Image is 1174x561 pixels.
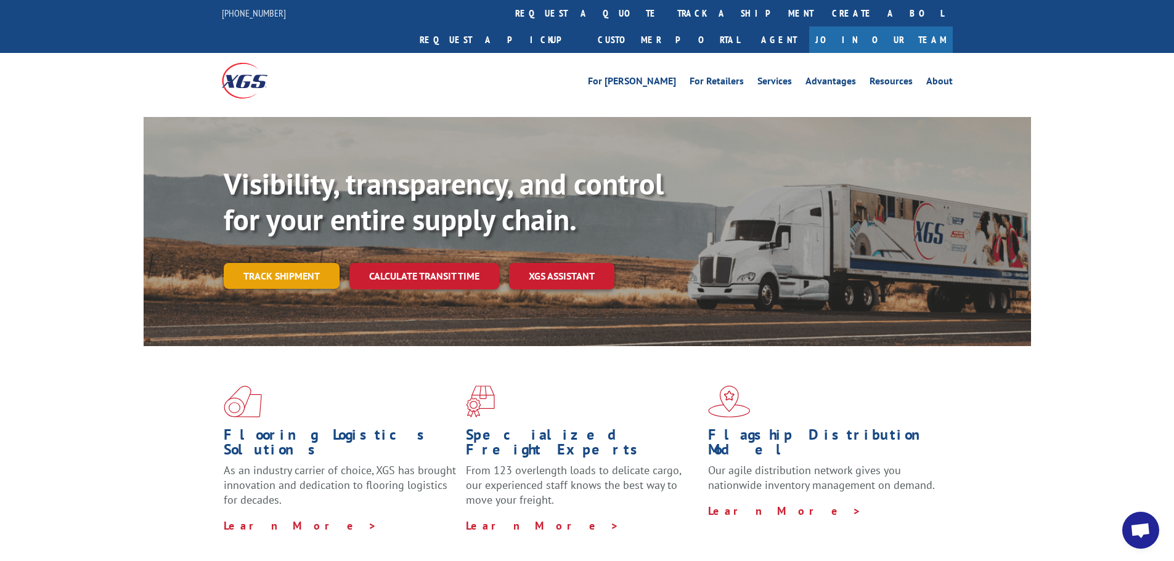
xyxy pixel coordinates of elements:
[224,385,262,418] img: xgs-icon-total-supply-chain-intelligence-red
[589,26,749,53] a: Customer Portal
[222,7,286,19] a: [PHONE_NUMBER]
[224,463,456,507] span: As an industry carrier of choice, XGS has brought innovation and dedication to flooring logistics...
[224,164,664,238] b: Visibility, transparency, and control for your entire supply chain.
[466,427,699,463] h1: Specialized Freight Experts
[349,263,499,289] a: Calculate transit time
[805,76,856,90] a: Advantages
[809,26,953,53] a: Join Our Team
[757,76,792,90] a: Services
[410,26,589,53] a: Request a pickup
[224,519,377,533] a: Learn More >
[708,504,862,518] a: Learn More >
[224,427,457,463] h1: Flooring Logistics Solutions
[926,76,953,90] a: About
[690,76,744,90] a: For Retailers
[466,519,619,533] a: Learn More >
[466,463,699,518] p: From 123 overlength loads to delicate cargo, our experienced staff knows the best way to move you...
[870,76,913,90] a: Resources
[749,26,809,53] a: Agent
[509,263,614,289] a: XGS ASSISTANT
[708,385,751,418] img: xgs-icon-flagship-distribution-model-red
[708,463,935,492] span: Our agile distribution network gives you nationwide inventory management on demand.
[708,427,941,463] h1: Flagship Distribution Model
[466,385,495,418] img: xgs-icon-focused-on-flooring-red
[1122,512,1159,549] a: Open chat
[224,263,340,289] a: Track shipment
[588,76,676,90] a: For [PERSON_NAME]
